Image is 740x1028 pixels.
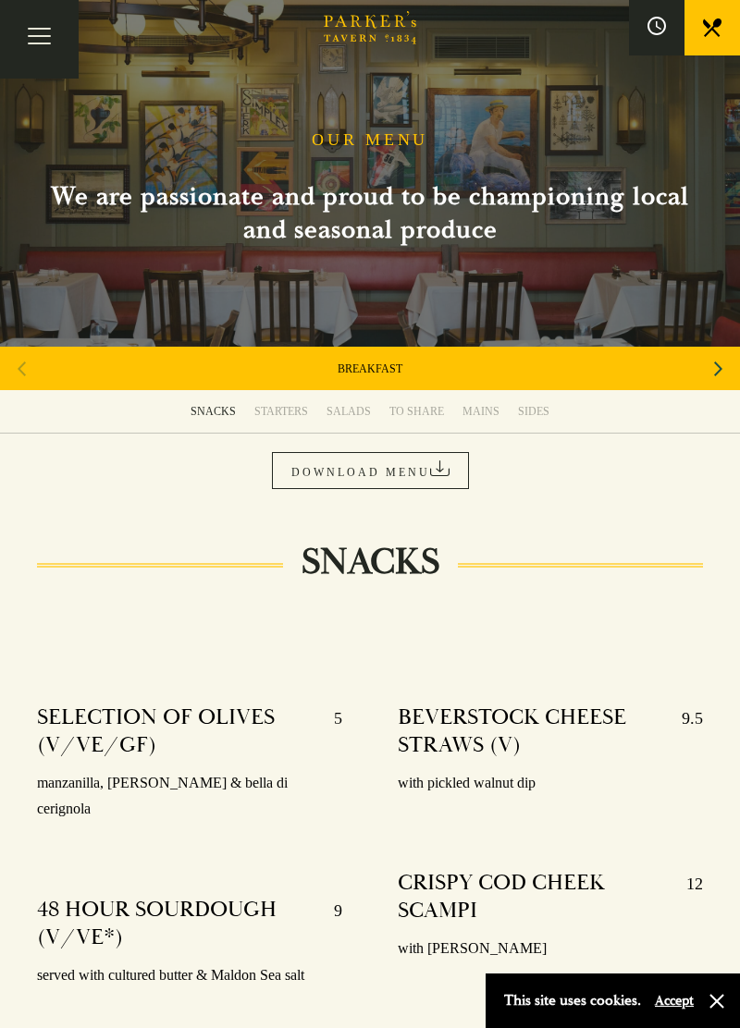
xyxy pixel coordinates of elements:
div: SNACKS [191,404,236,419]
a: STARTERS [245,390,317,433]
p: with [PERSON_NAME] [398,936,703,962]
a: DOWNLOAD MENU [272,452,469,489]
p: manzanilla, [PERSON_NAME] & bella di cerignola [37,770,342,824]
p: served with cultured butter & Maldon Sea salt [37,962,342,989]
a: BREAKFAST [338,361,402,376]
div: STARTERS [254,404,308,419]
h4: SELECTION OF OLIVES (V/VE/GF) [37,704,315,759]
div: SALADS [327,404,371,419]
a: SALADS [317,390,380,433]
h2: SNACKS [283,540,458,584]
p: 5 [315,704,342,759]
button: Accept [655,992,694,1010]
p: 9.5 [663,704,703,759]
p: with pickled walnut dip [398,770,703,797]
button: Close and accept [708,992,726,1010]
div: Next slide [706,349,731,389]
h4: 48 HOUR SOURDOUGH (V/VE*) [37,896,315,951]
div: MAINS [462,404,499,419]
a: MAINS [453,390,509,433]
h4: BEVERSTOCK CHEESE STRAWS (V) [398,704,663,759]
p: 9 [315,896,342,951]
h1: OUR MENU [312,130,428,151]
div: SIDES [518,404,549,419]
h4: CRISPY COD CHEEK SCAMPI [398,869,668,924]
a: SIDES [509,390,559,433]
a: TO SHARE [380,390,453,433]
a: SNACKS [181,390,245,433]
p: 12 [668,869,703,924]
div: TO SHARE [389,404,444,419]
p: This site uses cookies. [504,987,641,1014]
h2: We are passionate and proud to be championing local and seasonal produce [28,180,712,247]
